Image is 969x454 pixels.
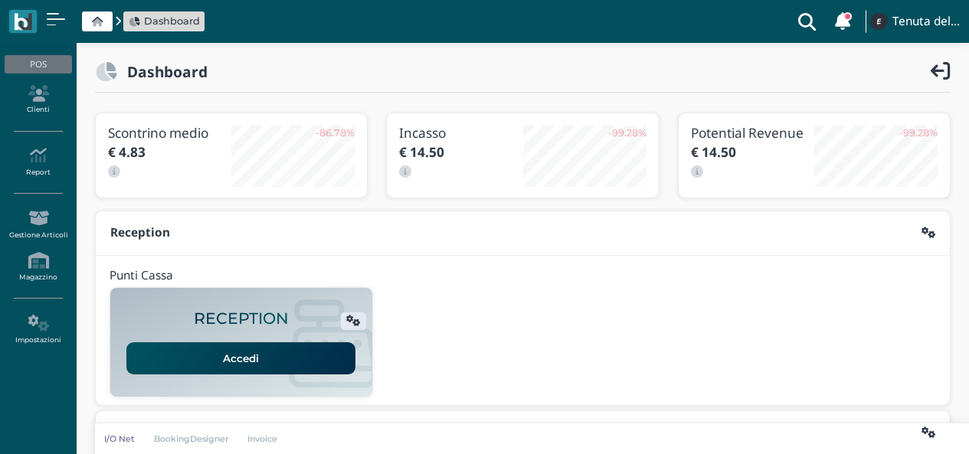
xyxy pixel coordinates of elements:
h3: Incasso [399,126,522,140]
a: ... Tenuta del Barco [868,3,960,40]
a: Impostazioni [5,309,71,351]
a: Magazzino [5,246,71,288]
a: Clienti [5,79,71,121]
div: POS [5,55,71,73]
a: BookingDesigner [144,433,238,445]
a: Invoice [238,433,288,445]
h2: RECEPTION [194,310,289,328]
a: Gestione Articoli [5,204,71,246]
h2: Dashboard [117,64,208,80]
h3: Scontrino medio [108,126,231,140]
b: € 14.50 [691,143,736,161]
img: ... [870,13,887,30]
a: Report [5,141,71,183]
img: logo [14,13,31,31]
h4: Tenuta del Barco [892,15,960,28]
h3: Potential Revenue [691,126,814,140]
h4: Punti Cassa [110,269,173,283]
a: Accedi [126,342,355,374]
b: Reception [110,224,170,240]
a: Dashboard [129,14,200,28]
span: Dashboard [144,14,200,28]
b: € 14.50 [399,143,444,161]
b: € 4.83 [108,143,146,161]
p: I/O Net [104,433,135,445]
iframe: Help widget launcher [860,407,956,441]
